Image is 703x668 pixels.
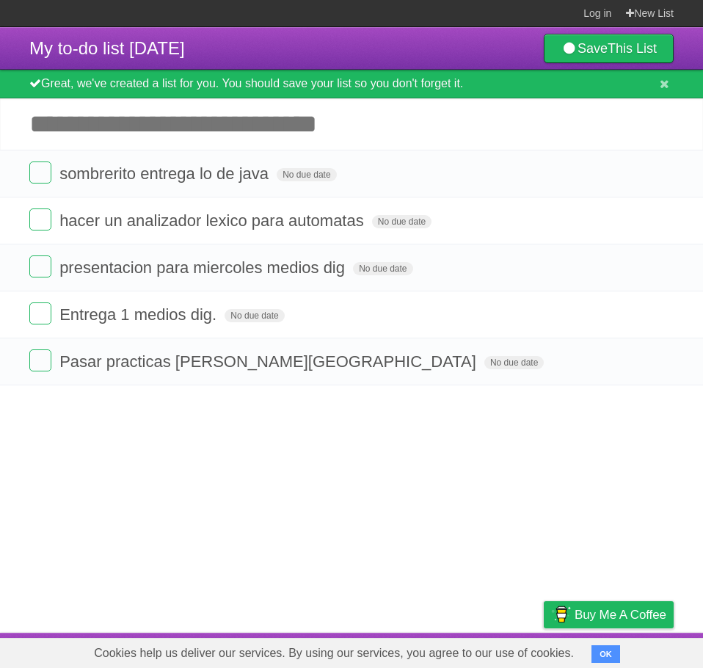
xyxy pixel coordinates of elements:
[397,636,456,664] a: Developers
[484,356,544,369] span: No due date
[353,262,412,275] span: No due date
[277,168,336,181] span: No due date
[79,639,589,668] span: Cookies help us deliver our services. By using our services, you agree to our use of cookies.
[59,258,349,277] span: presentacion para miercoles medios dig
[29,302,51,324] label: Done
[59,211,368,230] span: hacer un analizador lexico para automatas
[59,164,272,183] span: sombrerito entrega lo de java
[525,636,563,664] a: Privacy
[372,215,431,228] span: No due date
[349,636,379,664] a: About
[29,161,51,184] label: Done
[475,636,507,664] a: Terms
[29,349,51,371] label: Done
[581,636,674,664] a: Suggest a feature
[59,352,480,371] span: Pasar practicas [PERSON_NAME][GEOGRAPHIC_DATA]
[29,255,51,277] label: Done
[59,305,220,324] span: Entrega 1 medios dig.
[225,309,284,322] span: No due date
[544,601,674,628] a: Buy me a coffee
[575,602,666,628] span: Buy me a coffee
[591,645,620,663] button: OK
[608,41,657,56] b: This List
[551,602,571,627] img: Buy me a coffee
[544,34,674,63] a: SaveThis List
[29,208,51,230] label: Done
[29,38,185,58] span: My to-do list [DATE]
